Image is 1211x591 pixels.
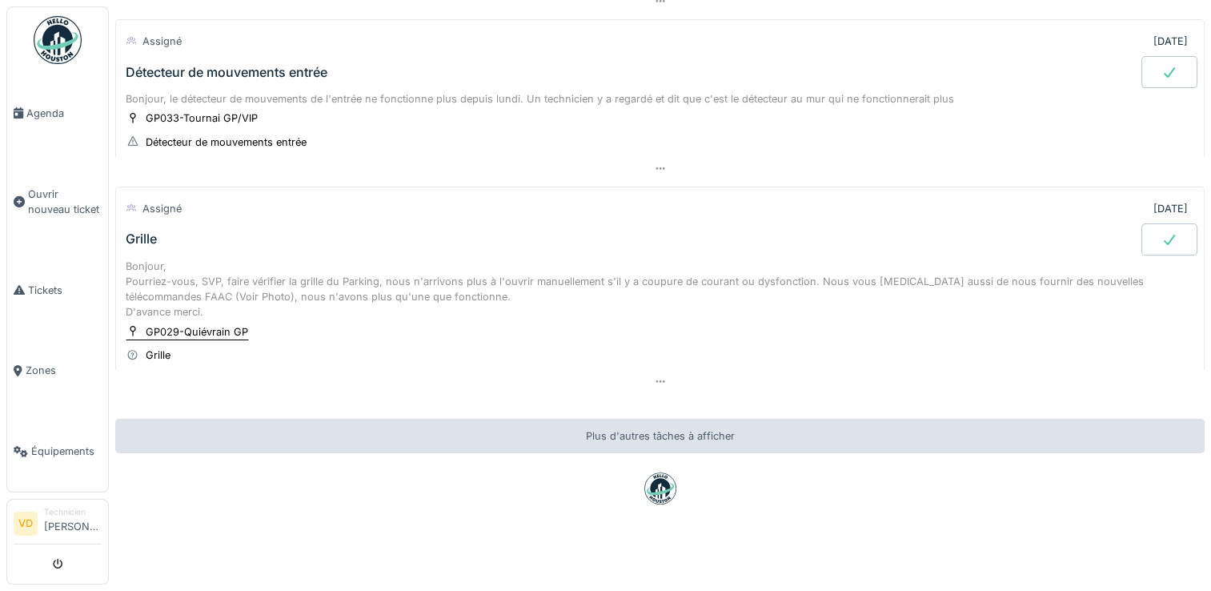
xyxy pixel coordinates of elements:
li: [PERSON_NAME] [44,506,102,541]
a: Agenda [7,73,108,154]
li: VD [14,512,38,536]
div: Détecteur de mouvements entrée [146,135,307,150]
div: Grille [146,348,170,363]
div: [DATE] [1153,34,1188,49]
img: badge-BVDL4wpA.svg [644,472,676,505]
a: Tickets [7,250,108,331]
span: Agenda [26,106,102,121]
div: Assigné [142,34,182,49]
span: Tickets [28,283,102,298]
div: Plus d'autres tâches à afficher [115,419,1205,453]
div: Technicien [44,506,102,518]
div: GP029-Quiévrain GP [146,324,248,340]
a: Équipements [7,411,108,492]
a: VD Technicien[PERSON_NAME] [14,506,102,545]
div: [DATE] [1153,201,1188,216]
a: Ouvrir nouveau ticket [7,154,108,250]
img: Badge_color-CXgf-gQk.svg [34,16,82,64]
div: Assigné [142,201,182,216]
div: Détecteur de mouvements entrée [126,65,327,80]
div: Grille [126,231,157,247]
div: Bonjour, le détecteur de mouvements de l'entrée ne fonctionne plus depuis lundi. Un technicien y ... [126,91,1194,107]
span: Équipements [31,444,102,459]
a: Zones [7,331,108,412]
span: Ouvrir nouveau ticket [28,187,102,217]
span: Zones [26,363,102,378]
div: Bonjour, Pourriez-vous, SVP, faire vérifier la grille du Parking, nous n'arrivons plus à l'ouvrir... [126,259,1194,320]
div: GP033-Tournai GP/VIP [146,111,258,126]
